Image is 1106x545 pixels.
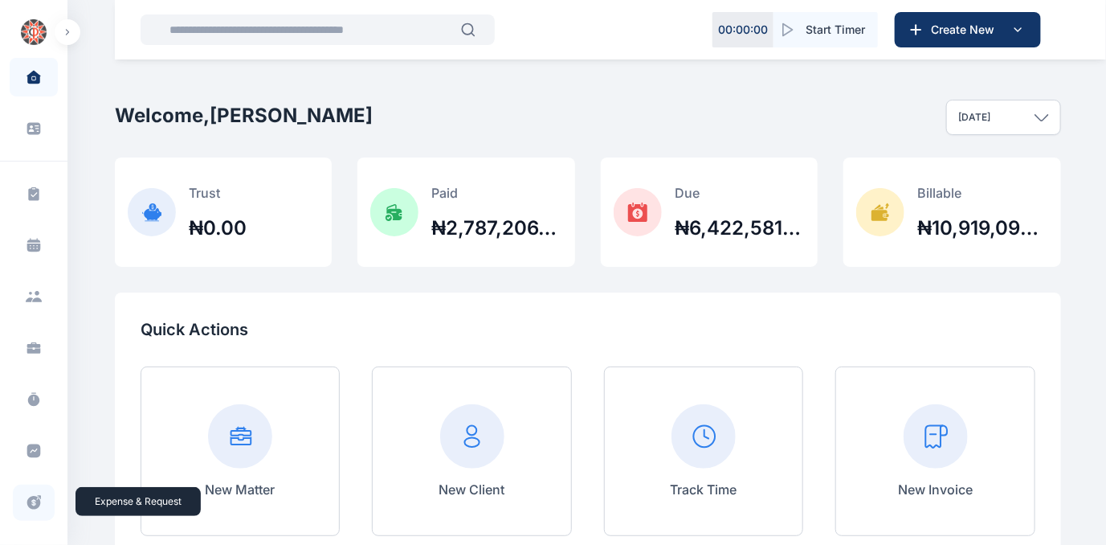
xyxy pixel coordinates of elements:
[675,183,806,203] p: Due
[898,480,973,499] p: New Invoice
[141,318,1035,341] p: Quick Actions
[206,480,275,499] p: New Matter
[924,22,1008,38] span: Create New
[895,12,1041,47] button: Create New
[958,111,990,124] p: [DATE]
[431,215,562,241] h2: ₦2,787,206,025.96
[773,12,878,47] button: Start Timer
[917,215,1048,241] h2: ₦10,919,094,774.87
[806,22,865,38] span: Start Timer
[718,22,768,38] p: 00 : 00 : 00
[917,183,1048,203] p: Billable
[671,480,737,499] p: Track Time
[189,215,247,241] h2: ₦0.00
[189,183,247,203] p: Trust
[431,183,562,203] p: Paid
[115,103,373,129] h2: Welcome, [PERSON_NAME]
[675,215,806,241] h2: ₦6,422,581,214.03
[439,480,505,499] p: New Client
